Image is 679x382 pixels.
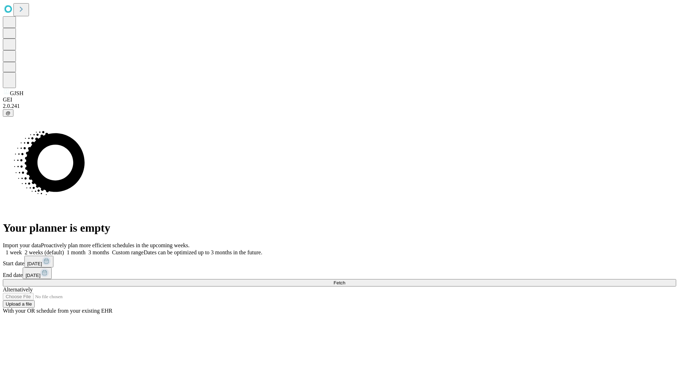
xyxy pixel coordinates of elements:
div: End date [3,267,676,279]
span: 2 weeks (default) [25,249,64,255]
div: 2.0.241 [3,103,676,109]
span: @ [6,110,11,116]
button: Fetch [3,279,676,286]
span: Proactively plan more efficient schedules in the upcoming weeks. [41,242,190,248]
button: [DATE] [24,256,53,267]
span: Fetch [333,280,345,285]
button: Upload a file [3,300,35,308]
span: Custom range [112,249,144,255]
button: @ [3,109,13,117]
div: Start date [3,256,676,267]
span: GJSH [10,90,23,96]
span: Dates can be optimized up to 3 months in the future. [144,249,262,255]
button: [DATE] [23,267,52,279]
span: 1 month [67,249,86,255]
span: [DATE] [27,261,42,266]
span: 3 months [88,249,109,255]
span: 1 week [6,249,22,255]
span: Alternatively [3,286,33,293]
div: GEI [3,97,676,103]
span: [DATE] [25,273,40,278]
span: With your OR schedule from your existing EHR [3,308,112,314]
span: Import your data [3,242,41,248]
h1: Your planner is empty [3,221,676,235]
